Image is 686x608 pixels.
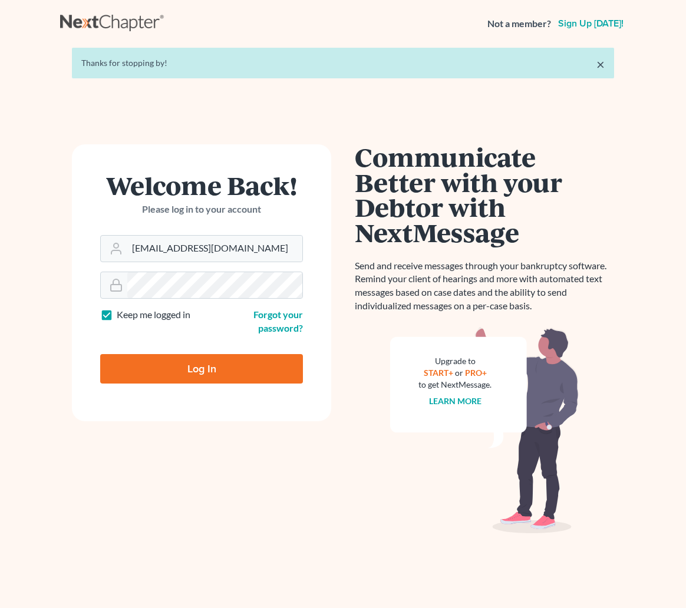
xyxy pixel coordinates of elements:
a: PRO+ [465,368,487,378]
a: START+ [424,368,453,378]
div: Thanks for stopping by! [81,57,605,69]
a: × [596,57,605,71]
label: Keep me logged in [117,308,190,322]
h1: Welcome Back! [100,173,303,198]
a: Sign up [DATE]! [556,19,626,28]
h1: Communicate Better with your Debtor with NextMessage [355,144,614,245]
img: nextmessage_bg-59042aed3d76b12b5cd301f8e5b87938c9018125f34e5fa2b7a6b67550977c72.svg [390,327,579,533]
a: Forgot your password? [253,309,303,333]
span: or [455,368,463,378]
input: Email Address [127,236,302,262]
a: Learn more [429,396,481,406]
input: Log In [100,354,303,384]
p: Please log in to your account [100,203,303,216]
p: Send and receive messages through your bankruptcy software. Remind your client of hearings and mo... [355,259,614,313]
div: to get NextMessage. [418,379,492,391]
strong: Not a member? [487,17,551,31]
div: Upgrade to [418,355,492,367]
